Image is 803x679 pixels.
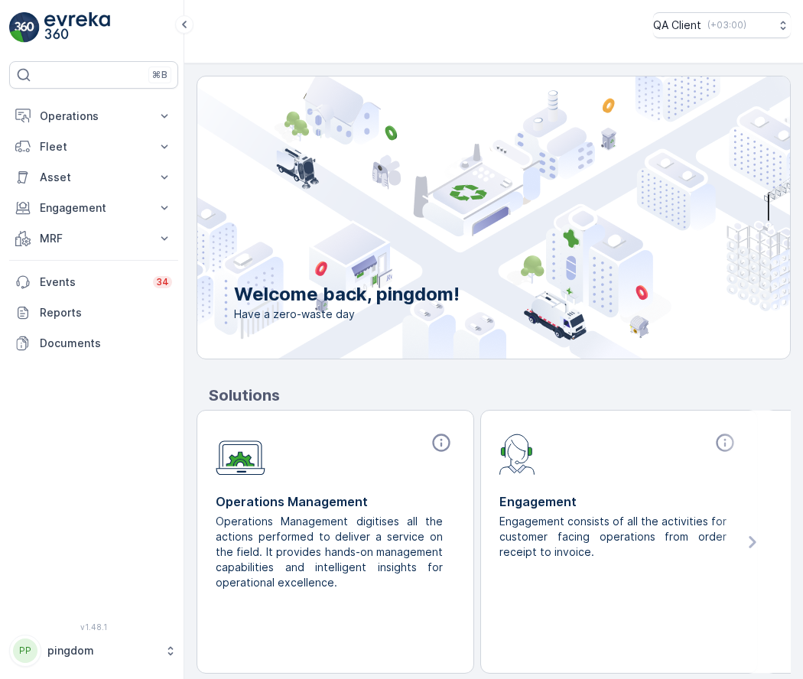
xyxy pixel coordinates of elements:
[499,514,727,560] p: Engagement consists of all the activities for customer facing operations from order receipt to in...
[13,638,37,663] div: PP
[128,76,790,359] img: city illustration
[216,492,455,511] p: Operations Management
[9,297,178,328] a: Reports
[40,336,172,351] p: Documents
[653,18,701,33] p: QA Client
[707,19,746,31] p: ( +03:00 )
[9,193,178,223] button: Engagement
[234,307,460,322] span: Have a zero-waste day
[40,200,148,216] p: Engagement
[47,643,157,658] p: pingdom
[234,282,460,307] p: Welcome back, pingdom!
[44,12,110,43] img: logo_light-DOdMpM7g.png
[9,328,178,359] a: Documents
[653,12,791,38] button: QA Client(+03:00)
[9,12,40,43] img: logo
[9,101,178,132] button: Operations
[9,622,178,632] span: v 1.48.1
[40,275,144,290] p: Events
[156,276,169,288] p: 34
[9,132,178,162] button: Fleet
[40,109,148,124] p: Operations
[9,162,178,193] button: Asset
[216,432,265,476] img: module-icon
[499,432,535,475] img: module-icon
[9,267,178,297] a: Events34
[9,223,178,254] button: MRF
[40,305,172,320] p: Reports
[499,492,739,511] p: Engagement
[9,635,178,667] button: PPpingdom
[40,170,148,185] p: Asset
[40,139,148,154] p: Fleet
[209,384,791,407] p: Solutions
[40,231,148,246] p: MRF
[152,69,167,81] p: ⌘B
[216,514,443,590] p: Operations Management digitises all the actions performed to deliver a service on the field. It p...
